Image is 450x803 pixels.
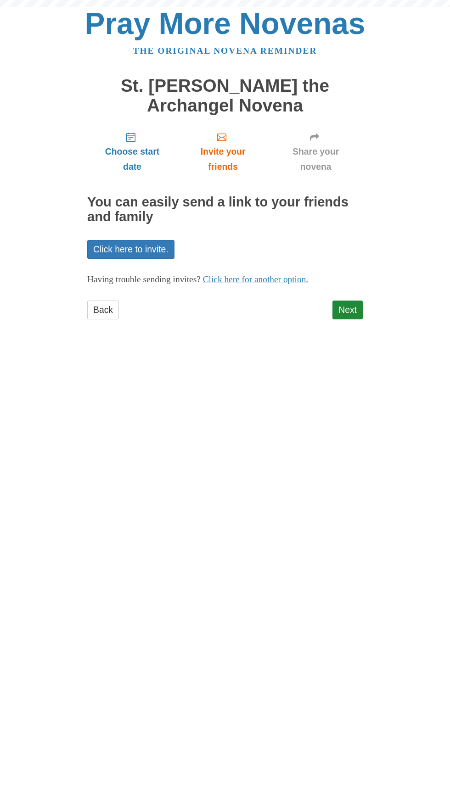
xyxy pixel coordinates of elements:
a: Click here to invite. [87,240,174,259]
span: Invite your friends [186,144,259,174]
a: Back [87,301,119,319]
span: Share your novena [278,144,354,174]
a: Choose start date [87,124,177,179]
h1: St. [PERSON_NAME] the Archangel Novena [87,76,363,115]
span: Choose start date [96,144,168,174]
a: Pray More Novenas [85,6,366,40]
a: Share your novena [269,124,363,179]
h2: You can easily send a link to your friends and family [87,195,363,224]
a: Next [332,301,363,319]
span: Having trouble sending invites? [87,274,201,284]
a: The original novena reminder [133,46,317,56]
a: Click here for another option. [203,274,309,284]
a: Invite your friends [177,124,269,179]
